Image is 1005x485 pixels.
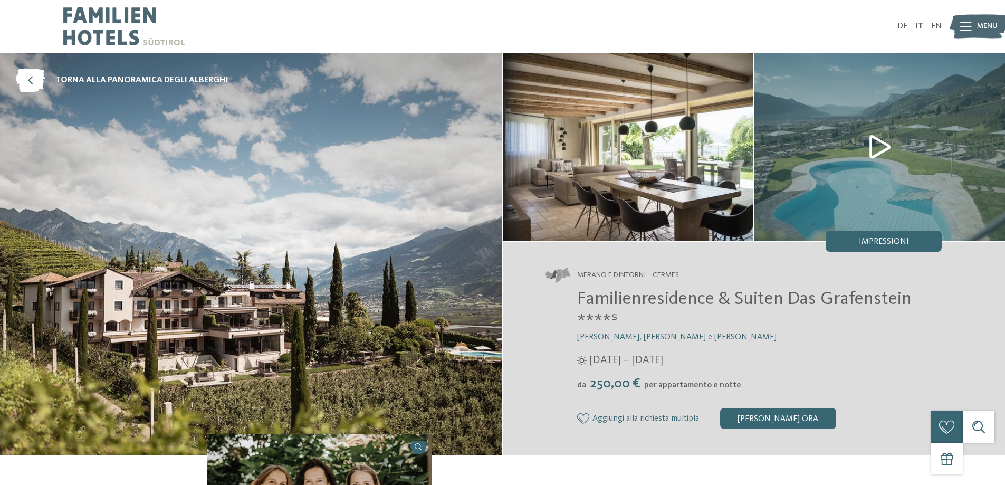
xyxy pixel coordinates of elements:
a: IT [915,22,923,31]
span: torna alla panoramica degli alberghi [55,74,228,86]
a: torna alla panoramica degli alberghi [16,69,228,92]
span: per appartamento e notte [644,381,741,389]
div: [PERSON_NAME] ora [720,408,836,429]
span: 250,00 € [587,377,643,391]
img: Il nostro family hotel a Merano e dintorni è perfetto per trascorrere giorni felici [503,53,754,241]
span: Familienresidence & Suiten Das Grafenstein ****ˢ [577,290,912,330]
i: Orari d'apertura estate [577,356,587,365]
span: Merano e dintorni – Cermes [577,270,679,281]
span: Aggiungi alla richiesta multipla [592,414,699,424]
span: [PERSON_NAME], [PERSON_NAME] e [PERSON_NAME] [577,333,777,341]
span: da [577,381,586,389]
img: Il nostro family hotel a Merano e dintorni è perfetto per trascorrere giorni felici [754,53,1005,241]
a: EN [931,22,942,31]
a: DE [897,22,907,31]
span: [DATE] – [DATE] [589,353,663,368]
span: Menu [977,21,998,32]
span: Impressioni [859,237,909,246]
